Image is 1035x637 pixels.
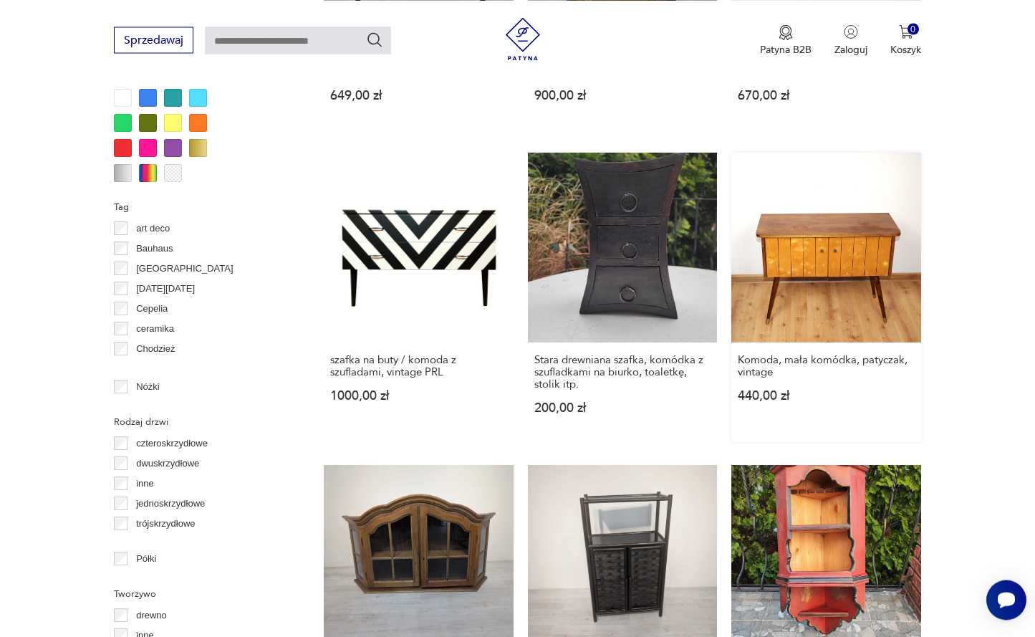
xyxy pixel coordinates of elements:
a: Stara drewniana szafka, komódka z szufladkami na biurko, toaletkę, stolik itp.Stara drewniana sza... [528,153,718,442]
p: [DATE][DATE] [136,281,195,297]
p: 670,00 zł [738,90,915,102]
p: Cepelia [136,301,168,317]
a: Sprzedawaj [114,36,193,46]
p: ceramika [136,321,174,337]
h3: szafka na buty / komoda z szufladami, vintage PRL [330,354,507,378]
p: Tag [114,199,289,215]
p: Chodzież [136,341,175,357]
p: czteroskrzydłowe [136,436,208,451]
p: Rodzaj drzwi [114,414,289,430]
p: 440,00 zł [738,390,915,402]
p: jednoskrzydłowe [136,496,205,512]
iframe: Smartsupp widget button [986,580,1026,620]
p: trójskrzydłowe [136,516,195,532]
a: szafka na buty / komoda z szufladami, vintage PRLszafka na buty / komoda z szufladami, vintage PR... [324,153,514,442]
img: Ikonka użytkownika [844,24,858,39]
p: 900,00 zł [534,90,711,102]
button: Zaloguj [834,24,867,56]
p: Zaloguj [834,42,867,56]
img: Ikona medalu [779,24,793,40]
a: Ikona medaluPatyna B2B [760,24,812,56]
p: Tworzywo [114,586,289,602]
div: 0 [908,23,920,35]
p: drewno [136,608,167,623]
p: Bauhaus [136,241,173,257]
p: Nóżki [136,379,160,395]
p: Koszyk [890,42,921,56]
p: [GEOGRAPHIC_DATA] [136,261,233,277]
p: Ćmielów [136,361,172,377]
p: inne [136,476,154,492]
p: Patyna B2B [760,42,812,56]
p: 1000,00 zł [330,390,507,402]
button: Szukaj [366,31,383,48]
button: 0Koszyk [890,24,921,56]
a: Komoda, mała komódka, patyczak, vintageKomoda, mała komódka, patyczak, vintage440,00 zł [731,153,921,442]
button: Sprzedawaj [114,27,193,53]
h3: Stara drewniana szafka, komódka z szufladkami na biurko, toaletkę, stolik itp. [534,354,711,391]
button: Patyna B2B [760,24,812,56]
p: 200,00 zł [534,402,711,414]
p: art deco [136,221,170,236]
img: Ikona koszyka [899,24,913,39]
p: Półki [136,551,156,567]
p: 649,00 zł [330,90,507,102]
p: dwuskrzydłowe [136,456,199,471]
img: Patyna - sklep z meblami i dekoracjami vintage [501,17,544,60]
h3: Komoda, mała komódka, patyczak, vintage [738,354,915,378]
